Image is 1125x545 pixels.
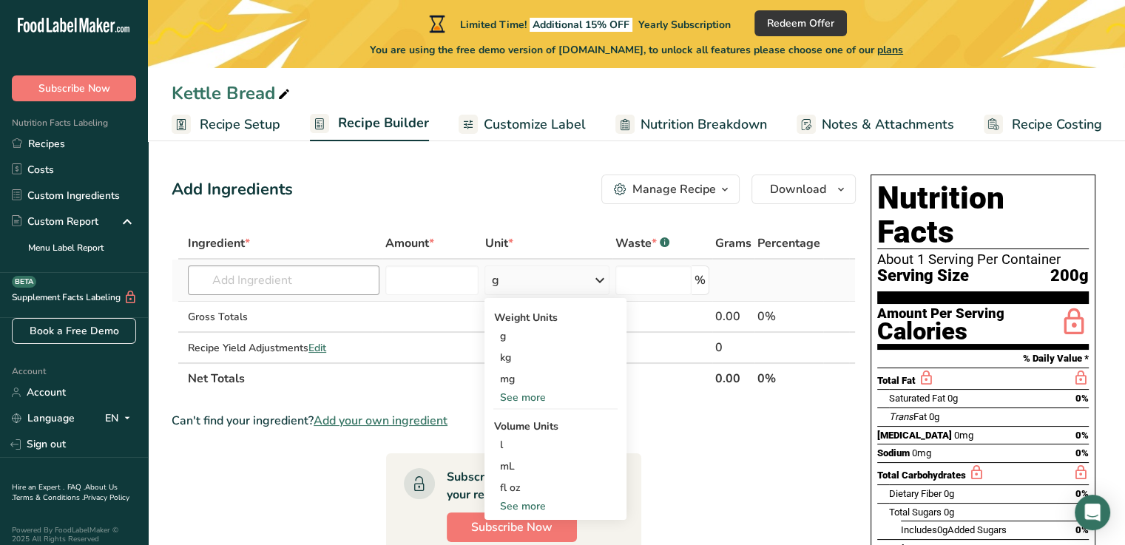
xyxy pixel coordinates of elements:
span: 0% [1075,430,1089,441]
button: Subscribe Now [12,75,136,101]
span: Recipe Setup [200,115,280,135]
span: Additional 15% OFF [530,18,632,32]
div: fl oz [499,480,612,495]
span: Includes Added Sugars [901,524,1007,535]
div: Gross Totals [188,309,379,325]
span: Ingredient [188,234,250,252]
span: 0g [944,488,954,499]
span: Download [770,180,826,198]
div: EN [105,410,136,427]
span: [MEDICAL_DATA] [877,430,952,441]
div: 0% [757,308,820,325]
div: l [499,437,612,453]
a: Recipe Costing [984,108,1102,141]
div: Kettle Bread [172,80,293,106]
span: You are using the free demo version of [DOMAIN_NAME], to unlock all features please choose one of... [370,42,903,58]
span: Edit [308,341,326,355]
span: Fat [889,411,927,422]
div: Add Ingredients [172,177,293,202]
span: Customize Label [484,115,586,135]
a: Book a Free Demo [12,318,136,344]
span: 0% [1075,447,1089,458]
span: 0g [947,393,958,404]
span: Add your own ingredient [314,412,447,430]
div: g [491,271,499,289]
div: Custom Report [12,214,98,229]
a: Recipe Setup [172,108,280,141]
div: kg [493,347,618,368]
div: See more [493,390,618,405]
span: Subscribe Now [471,518,553,536]
span: Recipe Costing [1012,115,1102,135]
span: 0g [929,411,939,422]
span: Sodium [877,447,910,458]
a: Notes & Attachments [797,108,954,141]
div: Open Intercom Messenger [1075,495,1110,530]
span: 0% [1075,488,1089,499]
span: Grams [715,234,751,252]
span: Total Sugars [889,507,942,518]
div: Waste [615,234,669,252]
a: Customize Label [459,108,586,141]
button: Download [751,175,856,204]
span: Redeem Offer [767,16,834,31]
span: Nutrition Breakdown [641,115,767,135]
span: Total Carbohydrates [877,470,966,481]
a: Nutrition Breakdown [615,108,767,141]
a: Language [12,405,75,431]
span: Serving Size [877,267,969,285]
a: About Us . [12,482,118,503]
h1: Nutrition Facts [877,181,1089,249]
span: 0mg [912,447,931,458]
i: Trans [889,411,913,422]
div: Manage Recipe [632,180,716,198]
div: Calories [877,321,1004,342]
span: Total Fat [877,375,916,386]
button: Redeem Offer [754,10,847,36]
div: Limited Time! [426,15,731,33]
span: Percentage [757,234,820,252]
span: Yearly Subscription [638,18,731,32]
span: Unit [484,234,513,252]
span: Recipe Builder [338,113,429,133]
span: plans [877,43,903,57]
div: Powered By FoodLabelMaker © 2025 All Rights Reserved [12,526,136,544]
span: 0mg [954,430,973,441]
span: Saturated Fat [889,393,945,404]
span: Notes & Attachments [822,115,954,135]
div: Weight Units [493,310,618,325]
div: Subscribe to a plan to Unlock your recipe [447,468,612,504]
a: Terms & Conditions . [13,492,84,503]
div: Amount Per Serving [877,307,1004,321]
div: About 1 Serving Per Container [877,252,1089,267]
div: BETA [12,276,36,288]
div: See more [493,498,618,514]
th: 0% [754,362,823,393]
div: Can't find your ingredient? [172,412,856,430]
input: Add Ingredient [188,265,379,295]
span: 0% [1075,393,1089,404]
span: Subscribe Now [38,81,110,96]
div: mL [499,458,612,474]
a: FAQ . [67,482,85,492]
div: Volume Units [493,419,618,434]
div: g [493,325,618,347]
a: Privacy Policy [84,492,129,503]
th: 0.00 [712,362,754,393]
button: Subscribe Now [447,512,577,542]
div: 0.00 [715,308,751,325]
div: 0 [715,339,751,356]
div: Recipe Yield Adjustments [188,340,379,356]
div: mg [493,368,618,390]
span: Amount [385,234,434,252]
button: Manage Recipe [601,175,740,204]
span: 200g [1050,267,1089,285]
span: Dietary Fiber [889,488,942,499]
th: Net Totals [185,362,712,393]
section: % Daily Value * [877,350,1089,368]
span: 0g [944,507,954,518]
a: Recipe Builder [310,106,429,142]
span: 0g [937,524,947,535]
a: Hire an Expert . [12,482,64,492]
